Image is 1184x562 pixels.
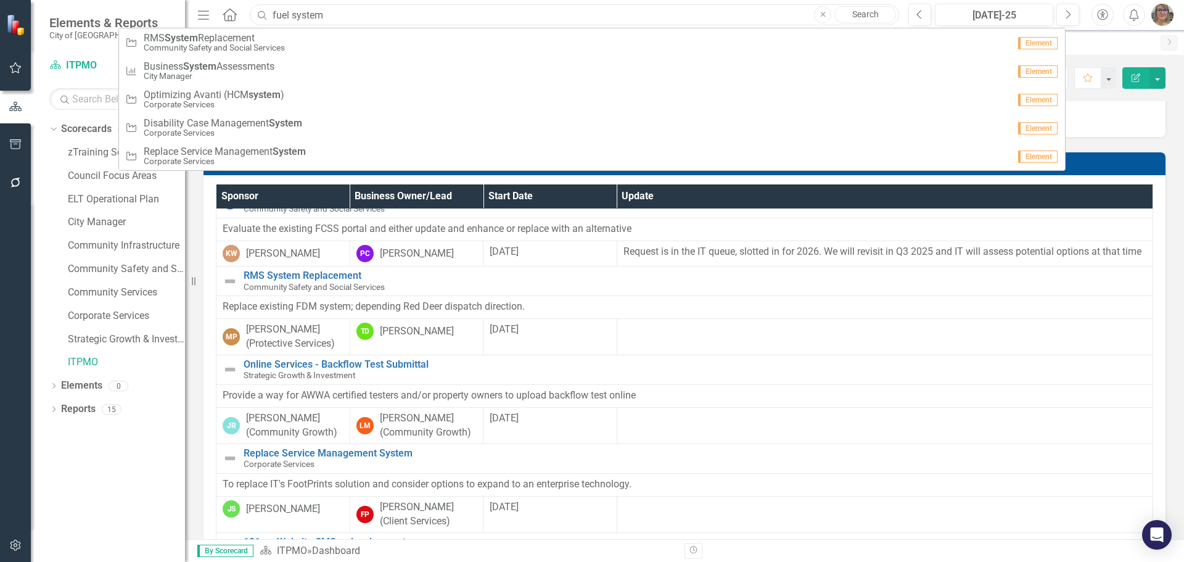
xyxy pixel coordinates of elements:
small: City of [GEOGRAPHIC_DATA] [49,30,158,40]
span: [DATE] [490,412,519,424]
a: ELT Operational Plan [68,192,185,207]
span: RMS Replacement [144,33,285,44]
a: Disability Case ManagementSystemCorporate ServicesElement [119,114,1065,142]
td: Double-Click to Edit [617,496,1153,532]
div: [PERSON_NAME] (Community Growth) [246,411,343,440]
td: Double-Click to Edit [216,408,350,444]
td: Double-Click to Edit [483,408,617,444]
a: Community Infrastructure [68,239,185,253]
strong: System [273,146,306,157]
td: Double-Click to Edit [617,408,1153,444]
img: Not Defined [223,362,237,377]
td: Double-Click to Edit Right Click for Context Menu [216,355,1153,384]
td: Double-Click to Edit Right Click for Context Menu [216,266,1153,295]
a: Optimizing Avanti (HCMsystem)Corporate ServicesElement [119,85,1065,114]
img: Not Defined [223,274,237,289]
div: 0 [109,381,128,391]
div: TD [356,323,374,340]
a: ITPMO [49,59,173,73]
span: Strategic Growth & Investment [244,370,355,380]
a: Replace Service Management System [244,448,1146,459]
small: Corporate Services [144,128,302,138]
span: [DATE] [490,501,519,513]
div: [PERSON_NAME] (Client Services) [380,500,477,529]
td: Double-Click to Edit [350,241,483,266]
img: ClearPoint Strategy [6,14,28,35]
small: Corporate Services [144,100,284,109]
span: [DATE] [490,246,519,257]
td: Double-Click to Edit Right Click for Context Menu [216,532,1153,562]
td: Double-Click to Edit [483,241,617,266]
a: Strategic Growth & Investment [68,333,185,347]
span: Element [1018,151,1058,163]
strong: System [183,60,216,72]
a: Replace Service ManagementSystemCorporate ServicesElement [119,142,1065,170]
td: Double-Click to Edit [483,496,617,532]
div: [PERSON_NAME] [380,324,454,339]
div: 15 [102,404,121,415]
a: Community Services [68,286,185,300]
span: Replace Service Management [144,146,306,157]
img: Not Defined [223,451,237,466]
td: Double-Click to Edit [216,473,1153,496]
strong: System [165,32,198,44]
span: To replace IT's FootPrints solution and consider options to expand to an enterprise technology. [223,478,631,490]
img: Rosaline Wood [1151,4,1174,26]
span: Optimizing Avanti (HCM ) [144,89,284,101]
td: Double-Click to Edit [216,296,1153,319]
div: MP [223,328,240,345]
td: Double-Click to Edit [216,319,350,355]
input: Search Below... [49,88,173,110]
small: Corporate Services [144,157,306,166]
div: [PERSON_NAME] [380,247,454,261]
div: KW [223,245,240,262]
a: Online Services - Backflow Test Submittal [244,359,1146,370]
div: JS [223,500,240,518]
span: Replace existing FDM system; depending Red Deer dispatch direction. [223,300,525,312]
span: Element [1018,122,1058,134]
a: Council Focus Areas [68,169,185,183]
button: [DATE]-25 [935,4,1053,26]
a: Search [834,6,896,23]
span: Disability Case Management [144,118,302,129]
div: Dashboard [312,545,360,556]
a: Elements [61,379,102,393]
a: Reports [61,402,96,416]
div: [DATE]-25 [939,8,1049,23]
span: Element [1018,94,1058,106]
td: Double-Click to Edit [350,496,483,532]
a: Corporate Services [68,309,185,323]
div: Open Intercom Messenger [1142,520,1172,550]
div: [PERSON_NAME] (Community Growth) [380,411,477,440]
a: BusinessSystemAssessmentsCity ManagerElement [119,57,1065,85]
td: Double-Click to Edit [216,241,350,266]
td: Double-Click to Edit [350,408,483,444]
strong: system [249,89,281,101]
input: Search ClearPoint... [250,4,899,26]
div: [PERSON_NAME] (Protective Services) [246,323,343,351]
div: PC [356,245,374,262]
td: Double-Click to Edit [216,496,350,532]
div: » [260,544,675,558]
span: By Scorecard [197,545,253,557]
div: FP [356,506,374,523]
div: [PERSON_NAME] [246,247,320,261]
td: Double-Click to Edit [350,319,483,355]
a: Community Safety and Social Services [68,262,185,276]
a: RMS System Replacement [244,270,1146,281]
span: Element [1018,65,1058,78]
div: JR [223,417,240,434]
span: Community Safety and Social Services [244,282,385,292]
div: LM [356,417,374,434]
a: 181.c - Website CMS redevelopment [244,537,1146,548]
a: City Manager [68,215,185,229]
p: Request is in the IT queue, slotted in for 2026. We will revisit in Q3 2025 and IT will assess po... [623,245,1146,259]
span: Corporate Services [244,459,314,469]
td: Double-Click to Edit Right Click for Context Menu [216,444,1153,473]
span: Element [1018,37,1058,49]
td: Double-Click to Edit [216,218,1153,241]
a: zTraining Scorecard [68,146,185,160]
span: Elements & Reports [49,15,158,30]
a: Scorecards [61,122,112,136]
